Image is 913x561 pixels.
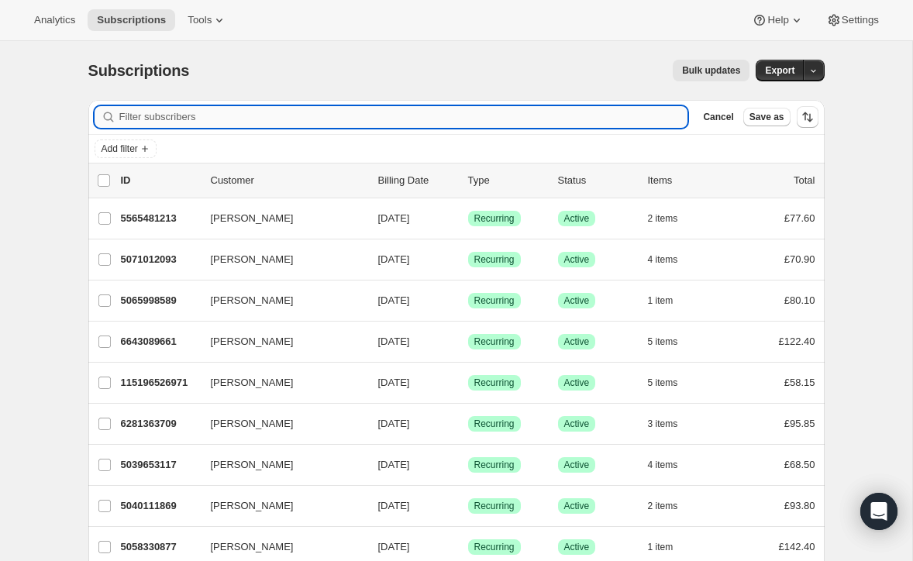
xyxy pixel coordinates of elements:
[211,539,294,555] span: [PERSON_NAME]
[378,500,410,511] span: [DATE]
[794,173,815,188] p: Total
[682,64,740,77] span: Bulk updates
[648,413,695,435] button: 3 items
[211,375,294,391] span: [PERSON_NAME]
[784,212,815,224] span: £77.60
[564,459,590,471] span: Active
[121,498,198,514] p: 5040111869
[121,454,815,476] div: 5039653117[PERSON_NAME][DATE]SuccessRecurringSuccessActive4 items£68.50
[648,372,695,394] button: 5 items
[648,173,725,188] div: Items
[202,370,357,395] button: [PERSON_NAME]
[564,294,590,307] span: Active
[121,334,198,349] p: 6643089661
[648,495,695,517] button: 2 items
[648,294,674,307] span: 1 item
[121,173,815,188] div: IDCustomerBilling DateTypeStatusItemsTotal
[121,252,198,267] p: 5071012093
[97,14,166,26] span: Subscriptions
[202,247,357,272] button: [PERSON_NAME]
[648,290,691,311] button: 1 item
[188,14,212,26] span: Tools
[121,211,198,226] p: 5565481213
[779,336,815,347] span: £122.40
[121,331,815,353] div: 6643089661[PERSON_NAME][DATE]SuccessRecurringSuccessActive5 items£122.40
[121,208,815,229] div: 5565481213[PERSON_NAME][DATE]SuccessRecurringSuccessActive2 items£77.60
[121,457,198,473] p: 5039653117
[202,288,357,313] button: [PERSON_NAME]
[564,541,590,553] span: Active
[784,459,815,470] span: £68.50
[378,418,410,429] span: [DATE]
[648,249,695,270] button: 4 items
[648,377,678,389] span: 5 items
[88,62,190,79] span: Subscriptions
[564,500,590,512] span: Active
[121,173,198,188] p: ID
[378,377,410,388] span: [DATE]
[474,418,515,430] span: Recurring
[564,336,590,348] span: Active
[378,541,410,552] span: [DATE]
[564,212,590,225] span: Active
[648,331,695,353] button: 5 items
[648,336,678,348] span: 5 items
[121,539,198,555] p: 5058330877
[211,173,366,188] p: Customer
[121,375,198,391] p: 115196526971
[779,541,815,552] span: £142.40
[756,60,804,81] button: Export
[211,416,294,432] span: [PERSON_NAME]
[474,253,515,266] span: Recurring
[34,14,75,26] span: Analytics
[202,535,357,559] button: [PERSON_NAME]
[25,9,84,31] button: Analytics
[564,253,590,266] span: Active
[474,294,515,307] span: Recurring
[749,111,784,123] span: Save as
[648,208,695,229] button: 2 items
[121,290,815,311] div: 5065998589[PERSON_NAME][DATE]SuccessRecurringSuccessActive1 item£80.10
[860,493,897,530] div: Open Intercom Messenger
[202,453,357,477] button: [PERSON_NAME]
[202,494,357,518] button: [PERSON_NAME]
[211,498,294,514] span: [PERSON_NAME]
[119,106,688,128] input: Filter subscribers
[202,329,357,354] button: [PERSON_NAME]
[558,173,636,188] p: Status
[784,294,815,306] span: £80.10
[743,108,791,126] button: Save as
[648,418,678,430] span: 3 items
[102,143,138,155] span: Add filter
[378,253,410,265] span: [DATE]
[673,60,749,81] button: Bulk updates
[474,212,515,225] span: Recurring
[211,293,294,308] span: [PERSON_NAME]
[378,459,410,470] span: [DATE]
[842,14,879,26] span: Settings
[121,293,198,308] p: 5065998589
[211,211,294,226] span: [PERSON_NAME]
[648,500,678,512] span: 2 items
[202,411,357,436] button: [PERSON_NAME]
[121,249,815,270] div: 5071012093[PERSON_NAME][DATE]SuccessRecurringSuccessActive4 items£70.90
[474,500,515,512] span: Recurring
[767,14,788,26] span: Help
[211,334,294,349] span: [PERSON_NAME]
[121,413,815,435] div: 6281363709[PERSON_NAME][DATE]SuccessRecurringSuccessActive3 items£95.85
[697,108,739,126] button: Cancel
[784,377,815,388] span: £58.15
[378,212,410,224] span: [DATE]
[211,252,294,267] span: [PERSON_NAME]
[784,418,815,429] span: £95.85
[648,253,678,266] span: 4 items
[648,536,691,558] button: 1 item
[703,111,733,123] span: Cancel
[765,64,794,77] span: Export
[474,377,515,389] span: Recurring
[742,9,813,31] button: Help
[88,9,175,31] button: Subscriptions
[784,500,815,511] span: £93.80
[648,454,695,476] button: 4 items
[648,212,678,225] span: 2 items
